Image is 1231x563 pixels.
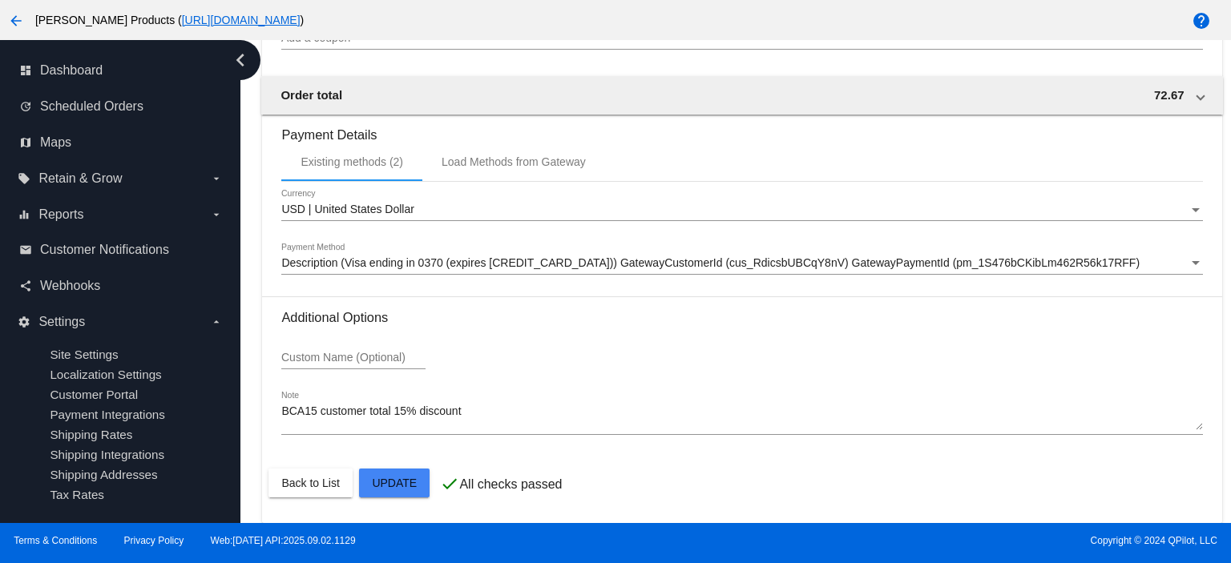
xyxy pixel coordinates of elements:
[19,279,32,292] i: share
[19,130,223,155] a: map Maps
[40,63,103,78] span: Dashboard
[19,64,32,77] i: dashboard
[50,488,104,501] a: Tax Rates
[14,535,97,546] a: Terms & Conditions
[50,408,165,421] a: Payment Integrations
[40,135,71,150] span: Maps
[50,428,132,441] a: Shipping Rates
[372,477,417,489] span: Update
[19,100,32,113] i: update
[19,136,32,149] i: map
[281,310,1202,325] h3: Additional Options
[281,352,426,364] input: Custom Name (Optional)
[210,208,223,221] i: arrow_drop_down
[281,203,414,215] span: USD | United States Dollar
[281,88,342,102] span: Order total
[38,207,83,222] span: Reports
[440,474,459,493] mat-icon: check
[359,468,430,497] button: Update
[211,535,356,546] a: Web:[DATE] API:2025.09.02.1129
[19,94,223,119] a: update Scheduled Orders
[182,14,301,26] a: [URL][DOMAIN_NAME]
[38,171,122,186] span: Retain & Grow
[281,115,1202,143] h3: Payment Details
[1192,11,1211,30] mat-icon: help
[19,237,223,263] a: email Customer Notifications
[19,273,223,299] a: share Webhooks
[301,155,403,168] div: Existing methods (2)
[442,155,586,168] div: Load Methods from Gateway
[228,47,253,73] i: chevron_left
[459,477,562,492] p: All checks passed
[35,14,304,26] span: [PERSON_NAME] Products ( )
[50,468,157,481] a: Shipping Addresses
[1154,88,1185,102] span: 72.67
[281,257,1202,270] mat-select: Payment Method
[19,58,223,83] a: dashboard Dashboard
[281,477,339,489] span: Back to List
[210,172,223,185] i: arrow_drop_down
[50,368,161,381] a: Localization Settings
[38,315,85,329] span: Settings
[268,468,352,497] button: Back to List
[124,535,184,546] a: Privacy Policy
[629,535,1217,546] span: Copyright © 2024 QPilot, LLC
[18,208,30,221] i: equalizer
[50,348,118,361] a: Site Settings
[40,99,143,114] span: Scheduled Orders
[18,316,30,328] i: settings
[18,172,30,185] i: local_offer
[6,11,26,30] mat-icon: arrow_back
[281,203,1202,216] mat-select: Currency
[19,243,32,256] i: email
[50,388,138,401] a: Customer Portal
[261,76,1222,115] mat-expansion-panel-header: Order total 72.67
[281,256,1140,269] span: Description (Visa ending in 0370 (expires [CREDIT_CARD_DATA])) GatewayCustomerId (cus_RdicsbUBCqY...
[50,448,164,461] a: Shipping Integrations
[40,243,169,257] span: Customer Notifications
[210,316,223,328] i: arrow_drop_down
[40,279,100,293] span: Webhooks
